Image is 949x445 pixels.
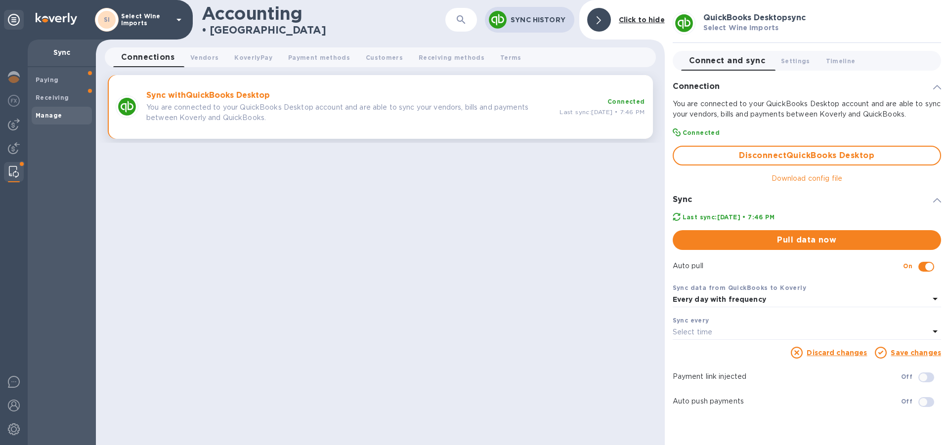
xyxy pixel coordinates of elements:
[36,94,69,101] b: Receiving
[366,52,403,63] span: Customers
[511,15,566,25] p: Sync History
[673,327,712,337] p: Select time
[901,398,912,405] b: Off
[781,56,810,66] span: Settings
[619,16,665,24] b: Click to hide
[681,234,933,246] span: Pull data now
[682,150,932,162] span: Disconnect QuickBooks Desktop
[4,10,24,30] div: Unpin categories
[673,99,941,120] p: You are connected to your QuickBooks Desktop account and are able to sync your vendors, bills and...
[683,129,720,136] b: Connected
[673,295,766,303] b: Every day with frequency
[673,79,941,95] div: Connection
[673,261,904,271] p: Auto pull
[36,47,88,57] p: Sync
[673,82,720,91] h3: Connection
[673,146,941,165] button: DisconnectQuickBooks Desktop
[8,95,20,107] img: Foreign exchange
[500,52,521,63] span: Terms
[234,52,272,63] span: KoverlyPay
[891,349,941,357] a: Save changes
[673,317,709,324] b: Sync every
[673,396,901,406] p: Auto push payments
[826,56,856,66] span: Timeline
[901,373,912,380] b: Off
[673,230,941,250] button: Pull data now
[673,195,692,204] h3: Sync
[36,13,77,25] img: Logo
[772,173,843,184] p: Download config file
[36,76,58,83] b: Paying
[146,102,552,123] p: You are connected to your QuickBooks Desktop account and are able to sync your vendors, bills and...
[807,349,867,357] a: Discard changes
[673,371,901,382] p: Payment link injected
[36,112,62,119] b: Manage
[146,90,270,100] b: Sync with QuickBooks Desktop
[202,3,302,24] h1: Accounting
[903,262,912,270] b: On
[202,24,326,36] h2: • [GEOGRAPHIC_DATA]
[121,13,171,27] p: Select Wine Imports
[419,52,484,63] span: Receiving methods
[104,16,110,23] b: SI
[288,52,350,63] span: Payment methods
[121,50,174,64] span: Connections
[673,284,806,291] b: Sync data from QuickBooks to Koverly
[673,192,941,208] div: Sync
[560,108,645,116] span: Last sync: [DATE] • 7:46 PM
[703,13,806,22] b: QuickBooks Desktop sync
[607,98,645,105] b: Connected
[703,24,779,32] b: Select Wine Imports
[190,52,218,63] span: Vendors
[683,213,775,221] b: Last sync: [DATE] • 7:46 PM
[689,54,765,68] span: Connect and sync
